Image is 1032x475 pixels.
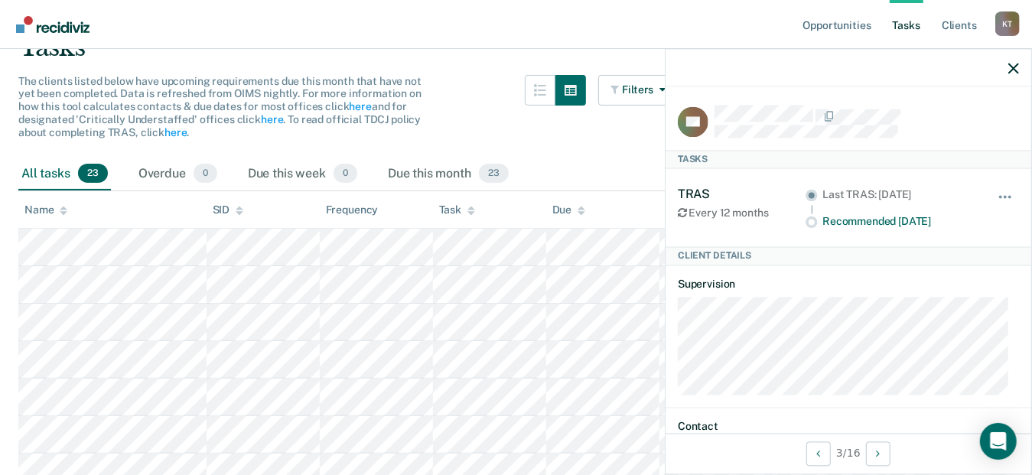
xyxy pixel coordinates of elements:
[349,100,371,112] a: here
[806,441,831,466] button: Previous Client
[24,203,67,216] div: Name
[78,164,108,184] span: 23
[385,158,512,191] div: Due this month
[439,203,475,216] div: Task
[822,216,976,229] div: Recommended [DATE]
[261,113,283,125] a: here
[213,203,244,216] div: SID
[995,11,1020,36] button: Profile dropdown button
[16,16,90,33] img: Recidiviz
[326,203,379,216] div: Frequency
[678,421,1019,434] dt: Contact
[479,164,509,184] span: 23
[194,164,217,184] span: 0
[678,207,806,220] div: Every 12 months
[552,203,586,216] div: Due
[18,75,422,138] span: The clients listed below have upcoming requirements due this month that have not yet been complet...
[678,187,806,202] div: TRAS
[995,11,1020,36] div: K T
[18,158,111,191] div: All tasks
[598,75,679,106] button: Filters
[135,158,220,191] div: Overdue
[18,31,1014,63] div: Tasks
[164,126,187,138] a: here
[334,164,357,184] span: 0
[666,150,1031,168] div: Tasks
[980,423,1017,460] div: Open Intercom Messenger
[866,441,890,466] button: Next Client
[678,278,1019,291] dt: Supervision
[666,433,1031,473] div: 3 / 16
[822,189,976,202] div: Last TRAS: [DATE]
[666,247,1031,265] div: Client Details
[245,158,360,191] div: Due this week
